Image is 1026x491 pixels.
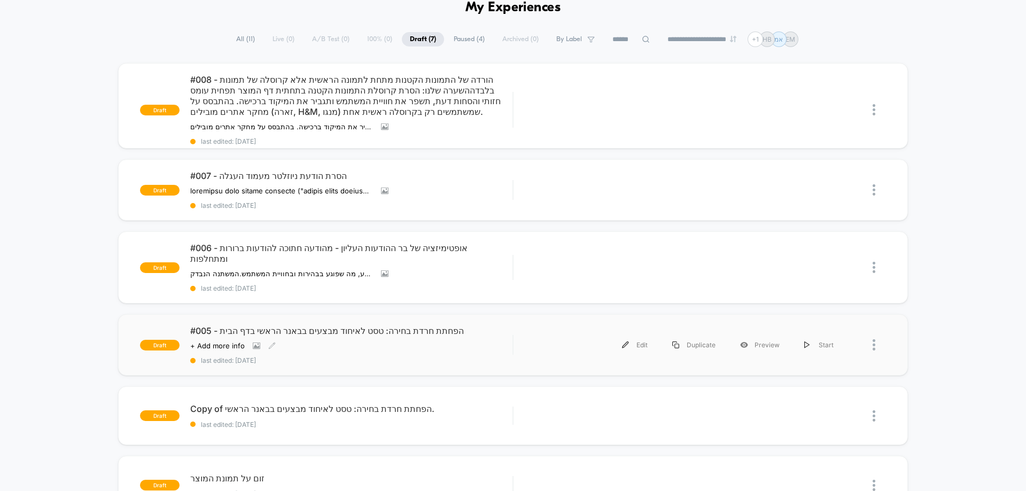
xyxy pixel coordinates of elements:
span: draft [140,410,180,421]
img: close [873,262,875,273]
span: draft [140,480,180,490]
div: + 1 [748,32,763,47]
span: ההשערה שלנו: הסרת קרוסלת התמונות הקטנה בתחתית דף המוצר תפחית עומס חזותי והסחות דעת, תשפר את חוויי... [190,122,373,131]
img: menu [622,341,629,348]
span: loremipsu dolo sitame consecte ("adipis elits doeiusmo temp...") inci utla etdol magn aliq eni ad... [190,186,373,195]
span: #008 - הורדה של התמונות הקטנות מתחת לתמונה הראשית אלא קרוסלה של תמונות בלבדההשערה שלנו: הסרת קרוס... [190,74,512,117]
img: close [873,410,875,422]
span: All ( 11 ) [228,32,263,46]
div: Duplicate [660,333,728,357]
span: last edited: [DATE] [190,356,512,364]
p: אמ [774,35,783,43]
span: Paused ( 4 ) [446,32,493,46]
div: Edit [610,333,660,357]
span: + Add more info [190,341,245,350]
img: menu [672,341,679,348]
span: #006 - אופטימיזציה של בר ההודעות העליון - מהודעה חתוכה להודעות ברורות ומתחלפות [190,243,512,264]
span: Draft ( 7 ) [402,32,444,46]
span: By Label [556,35,582,43]
img: end [730,36,736,42]
span: Copy of הפחתת חרדת בחירה: טסט לאיחוד מבצעים בבאנר הראשי. [190,403,512,414]
img: close [873,339,875,350]
span: draft [140,262,180,273]
span: last edited: [DATE] [190,284,512,292]
p: EM [786,35,795,43]
img: close [873,184,875,196]
span: last edited: [DATE] [190,137,512,145]
span: זום על תמונת המוצר [190,473,512,484]
span: draft [140,185,180,196]
span: #005 - הפחתת חרדת בחירה: טסט לאיחוד מבצעים בבאנר הראשי בדף הבית [190,325,512,336]
span: last edited: [DATE] [190,201,512,209]
span: draft [140,340,180,350]
span: #007 - הסרת הודעת ניוזלטר מעמוד העגלה [190,170,512,181]
span: draft [140,105,180,115]
span: last edited: [DATE] [190,420,512,428]
p: HB [763,35,772,43]
img: close [873,480,875,491]
img: close [873,104,875,115]
div: Start [792,333,846,357]
div: Preview [728,333,792,357]
img: menu [804,341,810,348]
span: ההשערה שלנו: שיפור הבר העליון מהודעה חתוכה ("עד 70% הנחה על הסאמר סיי...") להודעות ברורות ומתחלפו... [190,269,373,278]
